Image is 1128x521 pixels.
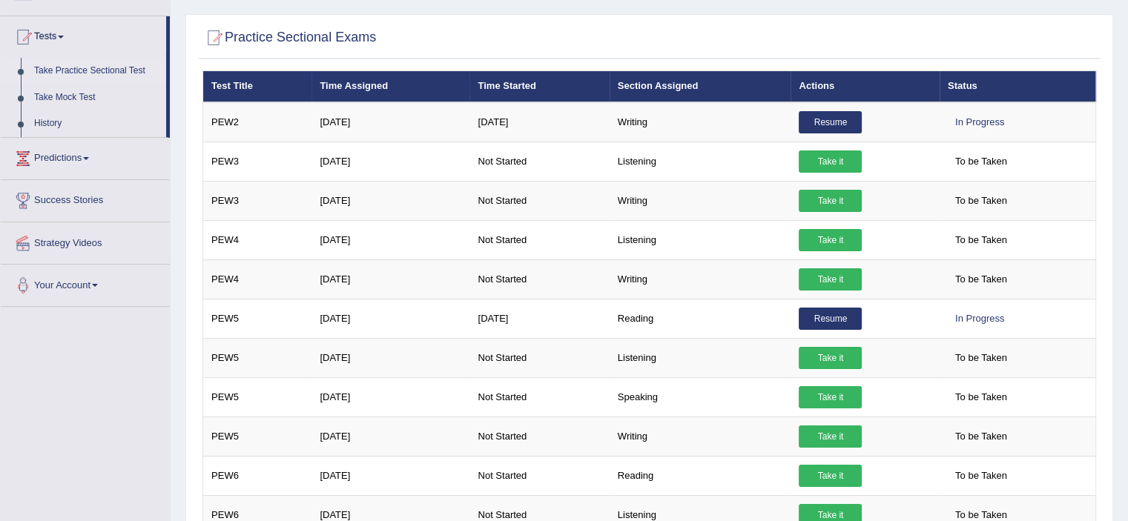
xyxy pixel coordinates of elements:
td: Reading [610,299,791,338]
td: PEW4 [203,220,312,259]
span: To be Taken [948,386,1015,408]
th: Status [940,71,1096,102]
a: Success Stories [1,180,170,217]
td: Listening [610,220,791,259]
td: PEW5 [203,417,312,456]
th: Section Assigned [610,71,791,102]
td: Not Started [469,338,609,377]
td: Not Started [469,377,609,417]
td: Listening [610,142,791,181]
div: In Progress [948,308,1012,330]
a: Resume [799,111,862,133]
td: [DATE] [311,259,469,299]
th: Time Started [469,71,609,102]
td: [DATE] [311,299,469,338]
td: PEW5 [203,299,312,338]
a: Take it [799,268,862,291]
td: PEW2 [203,102,312,142]
td: Not Started [469,220,609,259]
td: [DATE] [311,142,469,181]
th: Time Assigned [311,71,469,102]
span: To be Taken [948,347,1015,369]
span: To be Taken [948,465,1015,487]
a: Take it [799,150,862,173]
span: To be Taken [948,150,1015,173]
td: [DATE] [311,417,469,456]
td: PEW5 [203,377,312,417]
td: [DATE] [311,456,469,495]
a: History [27,110,166,137]
td: [DATE] [311,338,469,377]
td: Writing [610,181,791,220]
div: In Progress [948,111,1012,133]
a: Tests [1,16,166,53]
span: To be Taken [948,229,1015,251]
td: Speaking [610,377,791,417]
td: Writing [610,102,791,142]
span: To be Taken [948,190,1015,212]
a: Take it [799,229,862,251]
a: Take it [799,386,862,408]
a: Take Practice Sectional Test [27,58,166,84]
td: [DATE] [469,102,609,142]
td: [DATE] [311,220,469,259]
td: [DATE] [469,299,609,338]
a: Predictions [1,138,170,175]
td: Not Started [469,456,609,495]
a: Take it [799,465,862,487]
td: Not Started [469,259,609,299]
span: To be Taken [948,425,1015,448]
td: Listening [610,338,791,377]
a: Take Mock Test [27,84,166,111]
a: Take it [799,190,862,212]
td: Not Started [469,417,609,456]
td: Not Started [469,142,609,181]
td: PEW3 [203,181,312,220]
td: PEW6 [203,456,312,495]
a: Resume [799,308,862,330]
td: PEW4 [203,259,312,299]
th: Test Title [203,71,312,102]
td: Writing [610,417,791,456]
span: To be Taken [948,268,1015,291]
h2: Practice Sectional Exams [202,27,376,49]
td: PEW3 [203,142,312,181]
a: Your Account [1,265,170,302]
a: Strategy Videos [1,222,170,259]
a: Take it [799,425,862,448]
th: Actions [791,71,939,102]
td: Writing [610,259,791,299]
td: Not Started [469,181,609,220]
td: [DATE] [311,377,469,417]
td: PEW5 [203,338,312,377]
td: [DATE] [311,181,469,220]
td: Reading [610,456,791,495]
td: [DATE] [311,102,469,142]
a: Take it [799,347,862,369]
